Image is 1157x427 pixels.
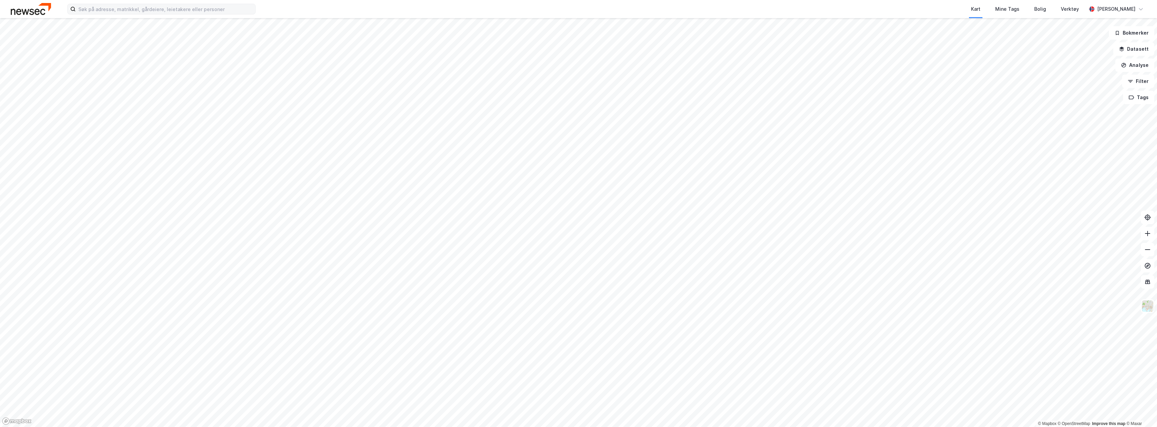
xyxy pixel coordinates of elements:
[1123,91,1154,104] button: Tags
[1109,26,1154,40] button: Bokmerker
[1115,58,1154,72] button: Analyse
[1092,421,1125,426] a: Improve this map
[1123,395,1157,427] iframe: Chat Widget
[971,5,980,13] div: Kart
[1097,5,1135,13] div: [PERSON_NAME]
[1058,421,1090,426] a: OpenStreetMap
[1034,5,1046,13] div: Bolig
[1122,75,1154,88] button: Filter
[1061,5,1079,13] div: Verktøy
[76,4,255,14] input: Søk på adresse, matrikkel, gårdeiere, leietakere eller personer
[1123,395,1157,427] div: Kontrollprogram for chat
[2,417,32,425] a: Mapbox homepage
[1038,421,1056,426] a: Mapbox
[11,3,51,15] img: newsec-logo.f6e21ccffca1b3a03d2d.png
[1141,300,1154,312] img: Z
[995,5,1019,13] div: Mine Tags
[1113,42,1154,56] button: Datasett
